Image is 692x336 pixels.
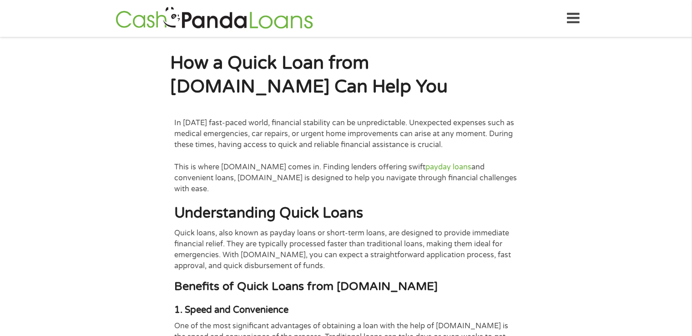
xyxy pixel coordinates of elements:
p: This is where [DOMAIN_NAME] comes in. Finding lenders offering swift and convenient loans, [DOMAI... [174,162,518,195]
strong: Understanding Quick Loans [174,204,363,222]
strong: 1. Speed and Convenience [174,304,288,316]
p: In [DATE] fast-paced world, financial stability can be unpredictable. Unexpected expenses such as... [174,117,518,151]
p: Quick loans, also known as payday loans or short-term loans, are designed to provide immediate fi... [174,228,518,272]
strong: Benefits of Quick Loans from [DOMAIN_NAME] [174,280,438,293]
h1: How a Quick Loan from [DOMAIN_NAME] Can Help You [170,51,522,98]
img: GetLoanNow Logo [113,5,316,31]
a: payday loans [425,163,471,172]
